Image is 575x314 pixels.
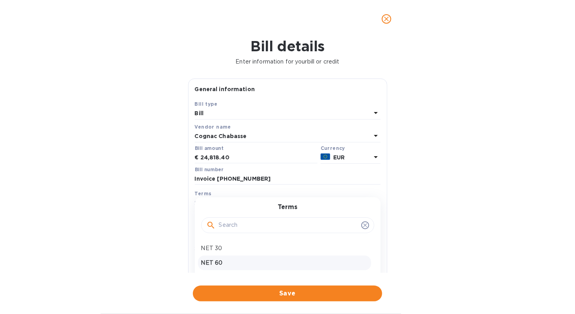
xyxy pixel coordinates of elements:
[195,110,204,116] b: Bill
[195,133,247,139] b: Cognac Chabasse
[201,244,368,252] p: NET 30
[195,86,255,92] b: General information
[195,191,212,196] b: Terms
[195,101,218,107] b: Bill type
[193,286,382,301] button: Save
[195,152,200,164] div: €
[321,145,345,151] b: Currency
[377,9,396,28] button: close
[333,154,345,161] b: EUR
[200,152,317,164] input: € Enter bill amount
[195,199,230,207] p: Select terms
[195,146,223,151] label: Bill amount
[219,219,358,231] input: Search
[195,124,231,130] b: Vendor name
[278,204,297,211] h3: Terms
[201,259,368,267] p: NET 60
[199,289,376,298] span: Save
[6,58,569,66] p: Enter information for your bill or credit
[6,38,569,54] h1: Bill details
[195,173,381,185] input: Enter bill number
[195,167,223,172] label: Bill number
